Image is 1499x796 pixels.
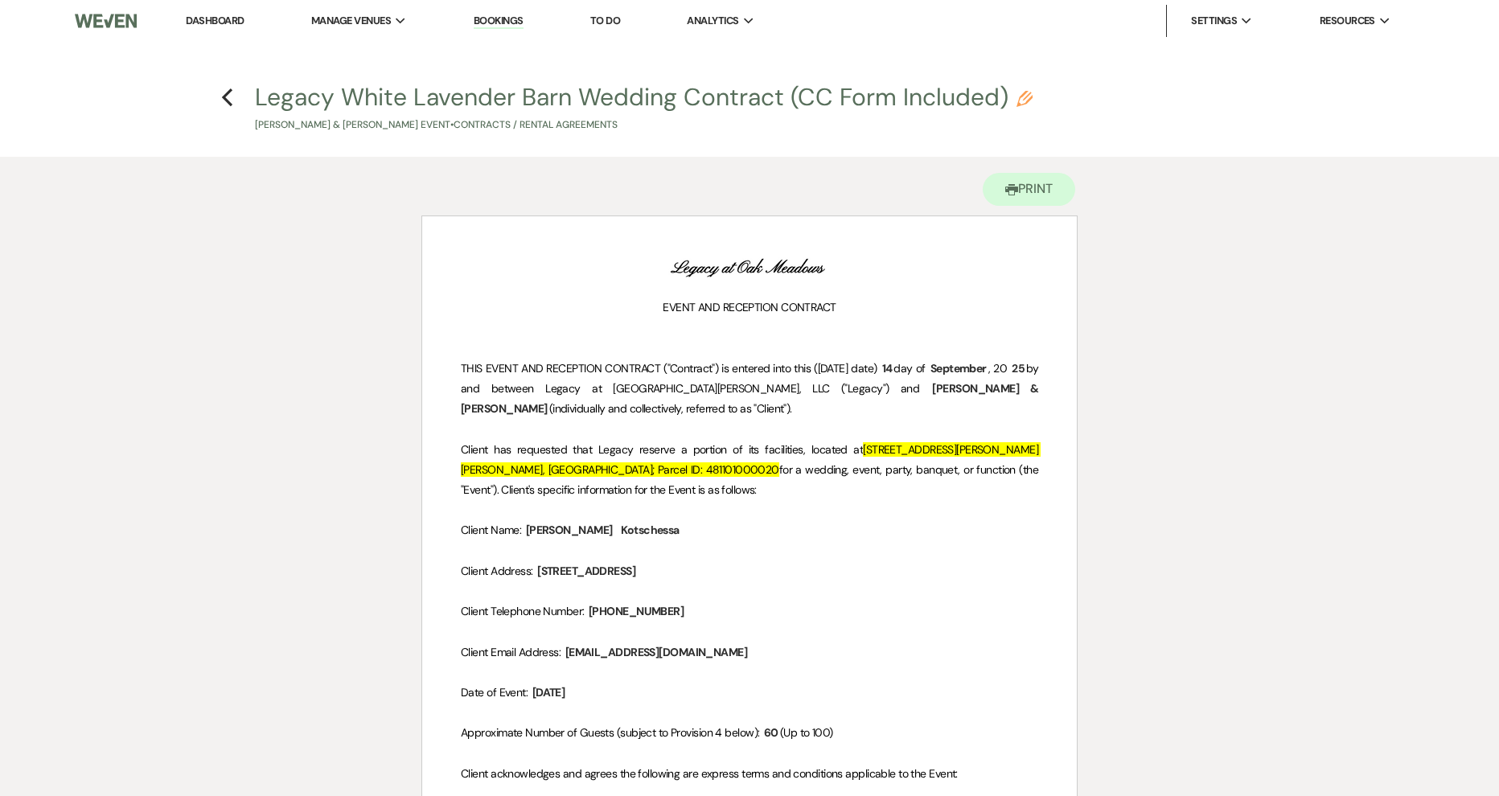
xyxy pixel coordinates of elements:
[461,380,1038,418] span: [PERSON_NAME] & [PERSON_NAME]
[881,359,894,378] span: 14
[1191,13,1237,29] span: Settings
[988,361,1007,375] span: , 20
[461,645,561,659] span: Client Email Address:
[461,361,877,375] span: THIS EVENT AND RECEPTION CONTRACT ("Contract") is entered into this ([DATE] date)
[461,523,521,537] span: Client Name:
[549,401,792,416] span: (individually and collectively, referred to as "Client").
[311,13,391,29] span: Manage Venues
[461,442,1041,477] span: [STREET_ADDRESS][PERSON_NAME] [PERSON_NAME], [GEOGRAPHIC_DATA]; Parcel ID: 481101000020
[461,766,958,781] span: Client acknowledges and agrees the following are express terms and conditions applicable to the E...
[255,85,1033,133] button: Legacy White Lavender Barn Wedding Contract (CC Form Included)[PERSON_NAME] & [PERSON_NAME] Event...
[893,361,925,375] span: day of
[255,117,1033,133] p: [PERSON_NAME] & [PERSON_NAME] Event • Contracts / Rental Agreements
[619,521,680,540] span: Kotschessa
[536,562,637,581] span: [STREET_ADDRESS]
[590,14,620,27] a: To Do
[687,13,738,29] span: Analytics
[587,602,685,621] span: [PHONE_NUMBER]
[531,683,567,702] span: [DATE]
[983,173,1075,206] button: Print
[524,521,614,540] span: [PERSON_NAME]
[1320,13,1375,29] span: Resources
[461,564,533,578] span: Client Address:
[1010,359,1026,378] span: 25
[474,14,524,29] a: Bookings
[461,685,528,700] span: Date of Event:
[461,604,585,618] span: Client Telephone Number:
[75,4,136,38] img: Weven Logo
[461,442,863,457] span: Client has requested that Legacy reserve a portion of its facilities, located at
[762,724,780,742] span: 60
[663,300,836,314] span: EVENT AND RECEPTION CONTRACT
[461,725,759,740] span: Approximate Number of Guests (subject to Provision 4 below):
[780,725,833,740] span: (Up to 100)
[929,359,988,378] span: September
[564,643,749,662] span: [EMAIL_ADDRESS][DOMAIN_NAME]
[667,257,828,277] img: Screen Shot 2023-03-15 at 9.45.03 PM.png
[186,14,244,27] a: Dashboard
